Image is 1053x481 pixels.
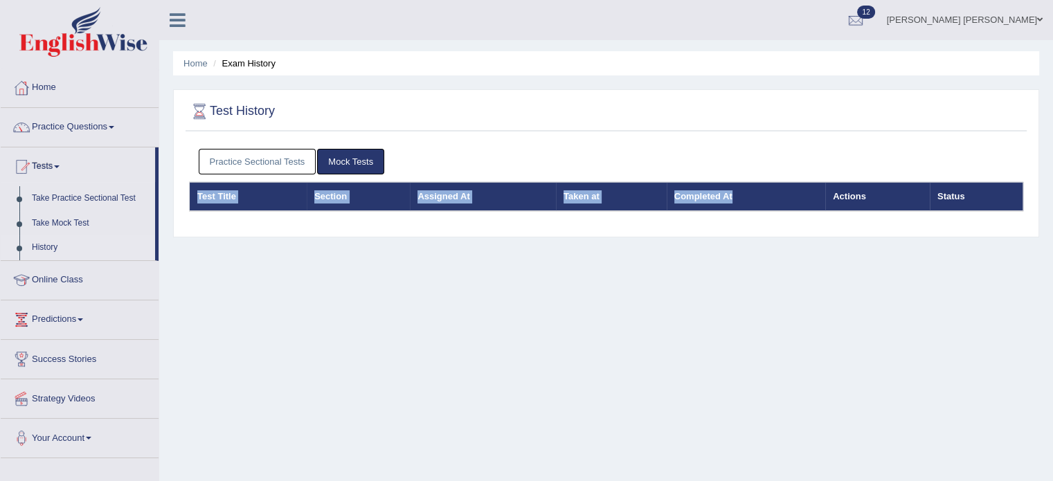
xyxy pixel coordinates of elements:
th: Completed At [667,182,825,211]
a: Success Stories [1,340,159,374]
a: Your Account [1,419,159,453]
th: Status [930,182,1023,211]
a: Home [183,58,208,69]
a: Mock Tests [317,149,384,174]
a: Take Mock Test [26,211,155,236]
a: Strategy Videos [1,379,159,414]
li: Exam History [210,57,276,70]
a: Practice Questions [1,108,159,143]
a: Take Practice Sectional Test [26,186,155,211]
th: Section [307,182,410,211]
th: Actions [825,182,930,211]
th: Test Title [190,182,307,211]
a: History [26,235,155,260]
a: Home [1,69,159,103]
th: Taken at [556,182,667,211]
th: Assigned At [410,182,556,211]
a: Practice Sectional Tests [199,149,316,174]
a: Tests [1,147,155,182]
a: Predictions [1,300,159,335]
span: 12 [857,6,874,19]
a: Online Class [1,261,159,296]
h2: Test History [189,101,275,122]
